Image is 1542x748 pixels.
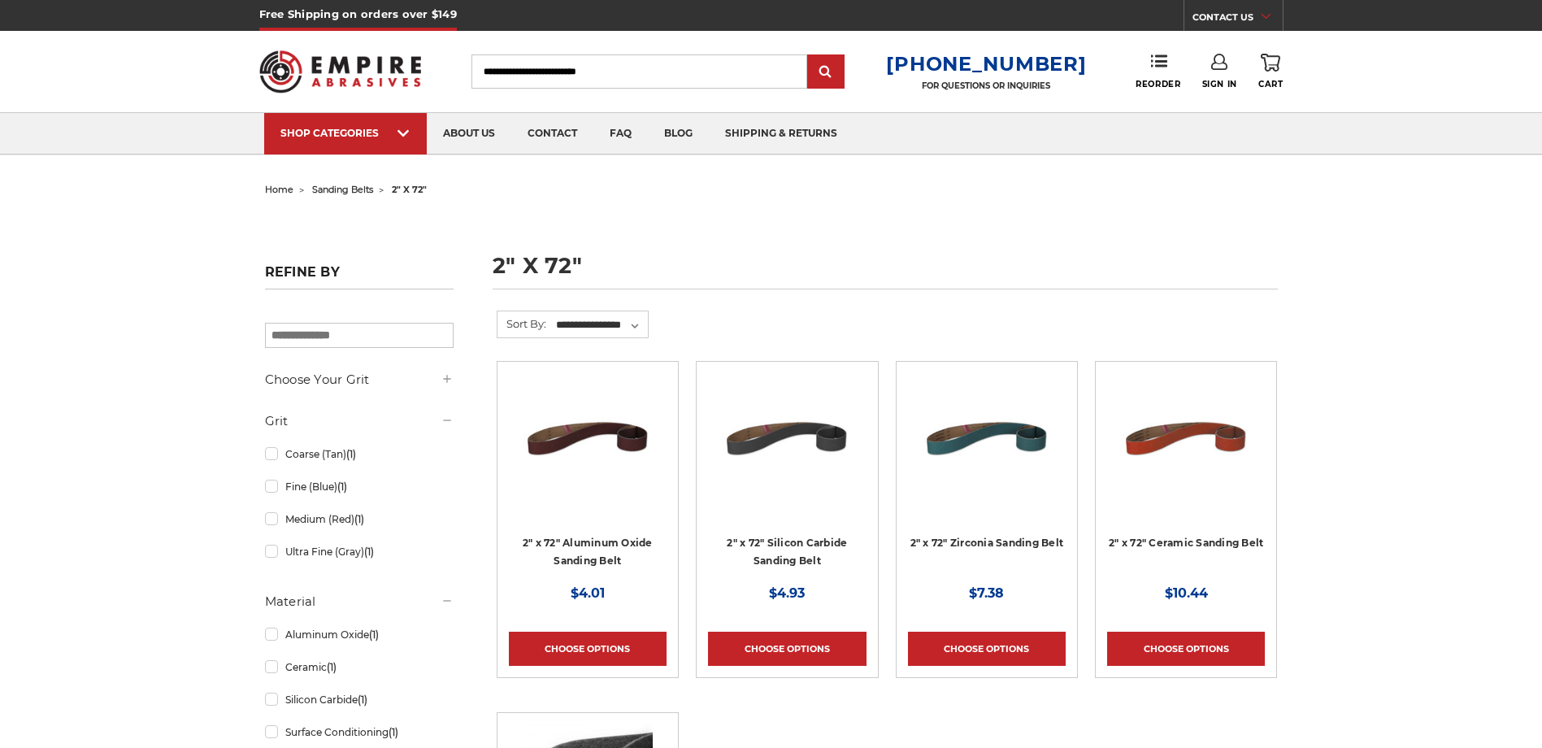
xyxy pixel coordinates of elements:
span: (1) [389,726,398,738]
p: FOR QUESTIONS OR INQUIRIES [886,80,1086,91]
a: [PHONE_NUMBER] [886,52,1086,76]
label: Sort By: [497,311,546,336]
a: 2" x 72" Ceramic Sanding Belt [1109,537,1263,549]
a: 2" x 72" Ceramic Pipe Sanding Belt [1107,373,1265,531]
a: Choose Options [1107,632,1265,666]
img: 2" x 72" Silicon Carbide File Belt [722,373,852,503]
h5: Choose Your Grit [265,370,454,389]
span: Cart [1258,79,1283,89]
span: (1) [346,448,356,460]
input: Submit [810,56,842,89]
a: 2" x 72" Aluminum Oxide Sanding Belt [523,537,653,568]
a: 2" x 72" Aluminum Oxide Pipe Sanding Belt [509,373,667,531]
span: $10.44 [1165,585,1208,601]
a: blog [648,113,709,154]
span: (1) [369,628,379,641]
a: Aluminum Oxide [265,620,454,649]
span: (1) [327,661,337,673]
a: Reorder [1136,54,1180,89]
a: 2" x 72" Zirconia Pipe Sanding Belt [908,373,1066,531]
a: about us [427,113,511,154]
span: $4.93 [769,585,805,601]
h1: 2" x 72" [493,254,1278,289]
a: CONTACT US [1192,8,1283,31]
span: Sign In [1202,79,1237,89]
span: (1) [364,546,374,558]
a: contact [511,113,593,154]
a: sanding belts [312,184,373,195]
select: Sort By: [554,313,648,337]
a: 2" x 72" Silicon Carbide Sanding Belt [727,537,847,568]
a: Silicon Carbide [265,685,454,714]
a: shipping & returns [709,113,854,154]
span: (1) [358,694,367,706]
a: Choose Options [908,632,1066,666]
a: 2" x 72" Silicon Carbide File Belt [708,373,866,531]
img: 2" x 72" Ceramic Pipe Sanding Belt [1121,373,1251,503]
img: 2" x 72" Aluminum Oxide Pipe Sanding Belt [523,373,653,503]
a: 2" x 72" Zirconia Sanding Belt [910,537,1064,549]
span: (1) [337,481,347,493]
div: SHOP CATEGORIES [280,127,410,139]
a: Cart [1258,54,1283,89]
span: (1) [354,513,364,525]
h5: Refine by [265,264,454,289]
img: Empire Abrasives [259,40,422,103]
img: 2" x 72" Zirconia Pipe Sanding Belt [922,373,1052,503]
a: Medium (Red) [265,505,454,533]
a: Ceramic [265,653,454,681]
a: home [265,184,293,195]
a: Choose Options [708,632,866,666]
a: Surface Conditioning [265,718,454,746]
a: faq [593,113,648,154]
a: Coarse (Tan) [265,440,454,468]
a: Ultra Fine (Gray) [265,537,454,566]
a: Fine (Blue) [265,472,454,501]
h5: Material [265,592,454,611]
h5: Grit [265,411,454,431]
span: 2" x 72" [392,184,427,195]
span: $4.01 [571,585,605,601]
a: Choose Options [509,632,667,666]
span: Reorder [1136,79,1180,89]
span: $7.38 [969,585,1004,601]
